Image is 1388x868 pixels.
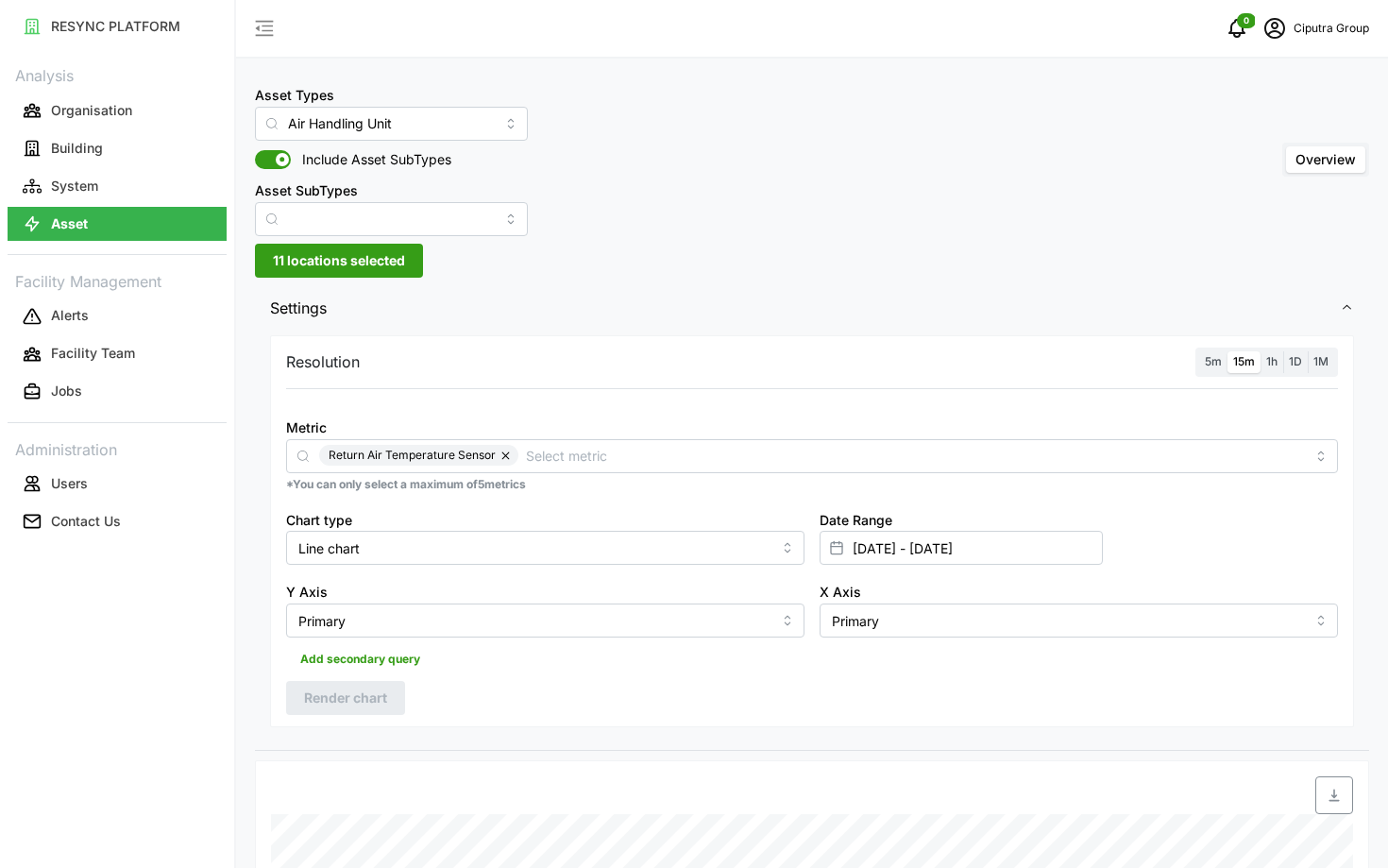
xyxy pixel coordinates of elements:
[8,467,227,501] button: Users
[1205,354,1222,368] span: 5m
[8,373,227,411] a: Jobs
[255,180,358,201] label: Asset SubTypes
[8,9,227,43] button: RESYNC PLATFORM
[51,214,88,233] p: Asset
[1289,354,1302,368] span: 1D
[51,474,88,493] p: Users
[8,299,227,333] button: Alerts
[8,169,227,203] button: System
[51,382,82,400] p: Jobs
[51,177,98,196] p: System
[1256,9,1294,47] button: schedule
[1294,20,1369,38] p: Ciputra Group
[255,85,334,106] label: Asset Types
[286,417,327,438] label: Metric
[286,604,804,638] input: Select Y axis
[255,285,1369,332] button: Settings
[8,131,227,165] button: Building
[8,60,227,88] p: Analysis
[286,681,405,715] button: Render chart
[8,298,227,335] a: Alerts
[300,646,420,672] span: Add secondary query
[329,445,496,466] span: Return Air Temperature Sensor
[8,375,227,409] button: Jobs
[8,205,227,243] a: Asset
[8,502,227,540] a: Contact Us
[51,512,121,531] p: Contact Us
[1233,354,1255,368] span: 15m
[270,285,1340,332] span: Settings
[51,344,135,363] p: Facility Team
[286,477,1338,493] p: *You can only select a maximum of 5 metrics
[1295,151,1356,167] span: Overview
[1313,354,1329,368] span: 1M
[304,682,387,714] span: Render chart
[8,92,227,129] a: Organisation
[8,129,227,167] a: Building
[8,465,227,502] a: Users
[273,245,405,277] span: 11 locations selected
[820,510,892,531] label: Date Range
[8,8,227,45] a: RESYNC PLATFORM
[8,335,227,373] a: Facility Team
[820,531,1103,565] input: Select date range
[51,101,132,120] p: Organisation
[1244,14,1249,27] span: 0
[8,94,227,128] button: Organisation
[8,266,227,294] p: Facility Management
[286,350,360,374] p: Resolution
[526,445,1305,466] input: Select metric
[286,531,804,565] input: Select chart type
[255,331,1369,750] div: Settings
[8,434,227,462] p: Administration
[1218,9,1256,47] button: notifications
[8,207,227,241] button: Asset
[1266,354,1278,368] span: 1h
[286,510,352,531] label: Chart type
[8,337,227,371] button: Facility Team
[51,17,180,36] p: RESYNC PLATFORM
[820,604,1338,638] input: Select X axis
[8,167,227,205] a: System
[51,139,103,158] p: Building
[291,150,451,169] span: Include Asset SubTypes
[286,582,328,603] label: Y Axis
[286,645,434,673] button: Add secondary query
[8,504,227,538] button: Contact Us
[820,582,861,603] label: X Axis
[51,306,89,325] p: Alerts
[255,244,423,278] button: 11 locations selected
